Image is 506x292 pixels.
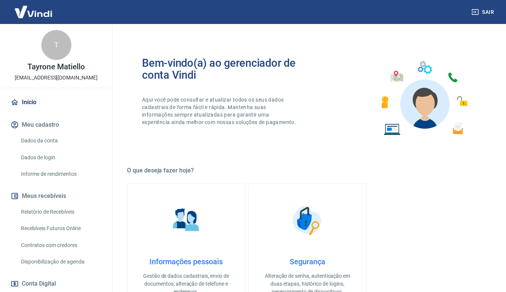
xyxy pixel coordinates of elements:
button: Meus recebíveis [9,188,103,204]
img: Segurança [289,202,326,239]
a: Recebíveis Futuros Online [18,221,103,236]
a: Contratos com credores [18,238,103,253]
p: Tayrone Matiello [27,63,85,71]
img: Vindi [9,0,58,23]
a: Relatório de Recebíveis [18,204,103,220]
a: Início [9,94,103,111]
div: T [41,30,71,60]
h5: O que deseja fazer hoje? [127,167,488,174]
a: Dados de login [18,150,103,165]
h4: Segurança [261,257,354,266]
a: Informe de rendimentos [18,166,103,182]
h4: Informações pessoais [139,257,233,266]
p: [EMAIL_ADDRESS][DOMAIN_NAME] [15,74,98,82]
a: Dados da conta [18,133,103,148]
a: Disponibilização de agenda [18,254,103,270]
img: Imagem de um avatar masculino com diversos icones exemplificando as funcionalidades do gerenciado... [375,57,473,140]
p: Aqui você pode consultar e atualizar todos os seus dados cadastrais de forma fácil e rápida. Mant... [142,96,298,126]
button: Meu cadastro [9,117,103,133]
button: Conta Digital [9,276,103,292]
button: Sair [470,5,497,19]
h2: Bem-vindo(a) ao gerenciador de conta Vindi [142,57,308,81]
img: Informações pessoais [168,202,205,239]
